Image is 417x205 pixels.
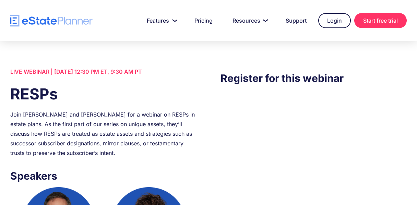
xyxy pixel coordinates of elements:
[186,14,221,27] a: Pricing
[318,13,351,28] a: Login
[354,13,407,28] a: Start free trial
[221,70,407,86] h3: Register for this webinar
[10,15,93,27] a: home
[10,67,196,76] div: LIVE WEBINAR | [DATE] 12:30 PM ET, 9:30 AM PT
[10,83,196,105] h1: RESPs
[10,168,196,184] h3: Speakers
[10,110,196,158] div: Join [PERSON_NAME] and [PERSON_NAME] for a webinar on RESPs in estate plans. As the first part of...
[277,14,315,27] a: Support
[224,14,274,27] a: Resources
[139,14,183,27] a: Features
